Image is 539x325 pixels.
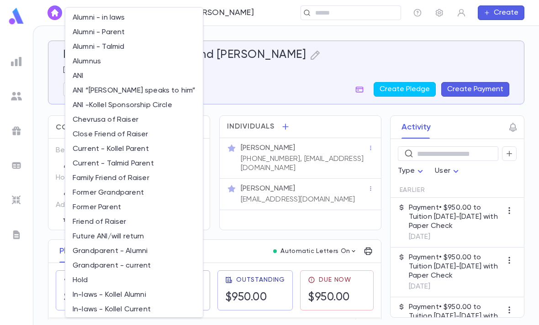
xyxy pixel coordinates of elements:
[65,200,203,215] li: Former Parent
[65,127,203,142] li: Close Friend of Raiser
[65,142,203,156] li: Current - Kollel Parent
[65,156,203,171] li: Current - Talmid Parent
[65,186,203,200] li: Former Grandparent
[65,258,203,273] li: Grandparent - current
[65,215,203,229] li: Friend of Raiser
[65,40,203,54] li: Alumni - Talmid
[65,113,203,127] li: Chevrusa of Raiser
[65,302,203,317] li: In-laws - Kollel Current
[65,98,203,113] li: ANI -Kollel Sponsorship Circle
[65,25,203,40] li: Alumni - Parent
[65,273,203,288] li: Hold
[65,83,203,98] li: ANI “[PERSON_NAME] speaks to him”
[65,244,203,258] li: Grandparent - Alumni
[65,229,203,244] li: Future ANI/will return
[65,10,203,25] li: Alumni - in laws
[65,54,203,69] li: Alumnus
[65,69,203,83] li: ANI
[65,288,203,302] li: In-laws - Kollel Alumni
[65,171,203,186] li: Family Friend of Raiser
